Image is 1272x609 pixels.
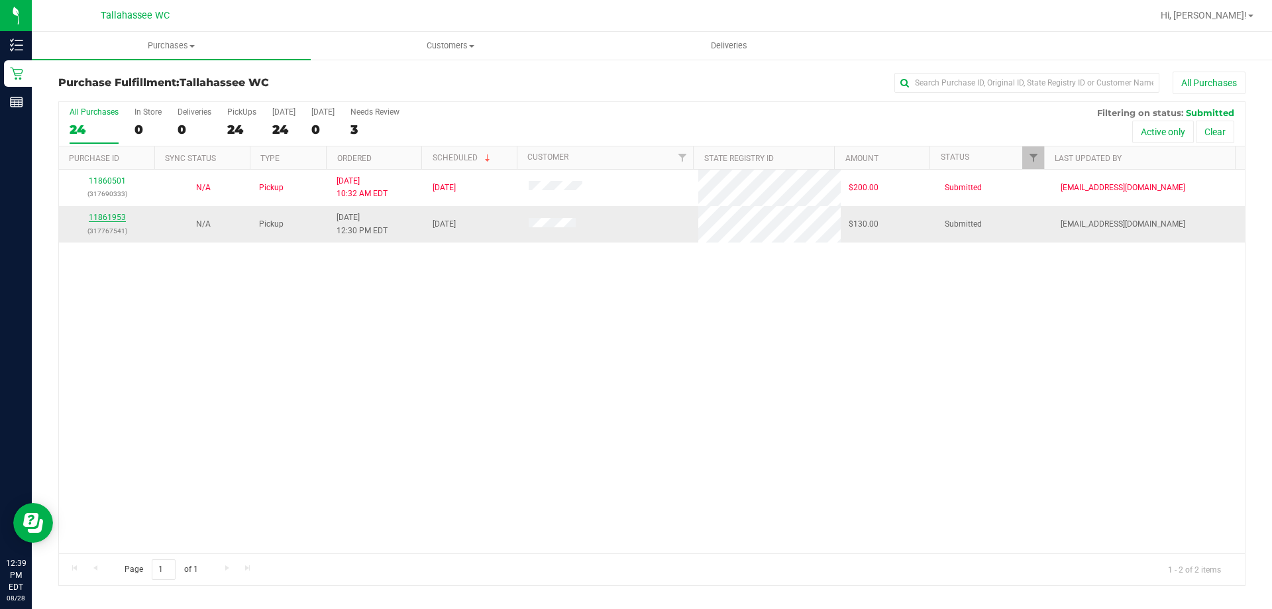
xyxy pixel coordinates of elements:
inline-svg: Reports [10,95,23,109]
a: Customers [311,32,590,60]
span: Pickup [259,218,284,231]
div: 24 [227,122,256,137]
div: 0 [134,122,162,137]
a: Customer [527,152,568,162]
span: Submitted [945,218,982,231]
span: $130.00 [849,218,878,231]
span: Page of 1 [113,559,209,580]
span: Not Applicable [196,183,211,192]
button: N/A [196,182,211,194]
span: Submitted [945,182,982,194]
div: Needs Review [350,107,399,117]
span: Purchases [32,40,311,52]
button: All Purchases [1173,72,1245,94]
a: Status [941,152,969,162]
a: Purchase ID [69,154,119,163]
h3: Purchase Fulfillment: [58,77,454,89]
span: [DATE] [433,182,456,194]
a: Type [260,154,280,163]
div: PickUps [227,107,256,117]
a: Amount [845,154,878,163]
p: (317690333) [67,188,147,200]
inline-svg: Inventory [10,38,23,52]
span: [DATE] 10:32 AM EDT [337,175,388,200]
a: State Registry ID [704,154,774,163]
span: Hi, [PERSON_NAME]! [1161,10,1247,21]
a: Filter [671,146,693,169]
span: [EMAIL_ADDRESS][DOMAIN_NAME] [1061,182,1185,194]
a: Filter [1022,146,1044,169]
a: 11861953 [89,213,126,222]
span: 1 - 2 of 2 items [1157,559,1232,579]
div: 0 [178,122,211,137]
inline-svg: Retail [10,67,23,80]
div: [DATE] [272,107,295,117]
span: [EMAIL_ADDRESS][DOMAIN_NAME] [1061,218,1185,231]
span: [DATE] 12:30 PM EDT [337,211,388,237]
a: Last Updated By [1055,154,1122,163]
div: [DATE] [311,107,335,117]
span: Customers [311,40,589,52]
iframe: Resource center [13,503,53,543]
span: Tallahassee WC [101,10,170,21]
a: Deliveries [590,32,869,60]
p: 08/28 [6,593,26,603]
span: $200.00 [849,182,878,194]
div: All Purchases [70,107,119,117]
button: Clear [1196,121,1234,143]
input: 1 [152,559,176,580]
span: Tallahassee WC [180,76,269,89]
div: In Store [134,107,162,117]
div: Deliveries [178,107,211,117]
a: Ordered [337,154,372,163]
input: Search Purchase ID, Original ID, State Registry ID or Customer Name... [894,73,1159,93]
p: (317767541) [67,225,147,237]
button: N/A [196,218,211,231]
span: Deliveries [693,40,765,52]
span: Submitted [1186,107,1234,118]
span: Pickup [259,182,284,194]
div: 24 [70,122,119,137]
div: 3 [350,122,399,137]
div: 24 [272,122,295,137]
div: 0 [311,122,335,137]
span: Not Applicable [196,219,211,229]
p: 12:39 PM EDT [6,557,26,593]
a: Sync Status [165,154,216,163]
span: Filtering on status: [1097,107,1183,118]
a: Purchases [32,32,311,60]
a: Scheduled [433,153,493,162]
button: Active only [1132,121,1194,143]
a: 11860501 [89,176,126,186]
span: [DATE] [433,218,456,231]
